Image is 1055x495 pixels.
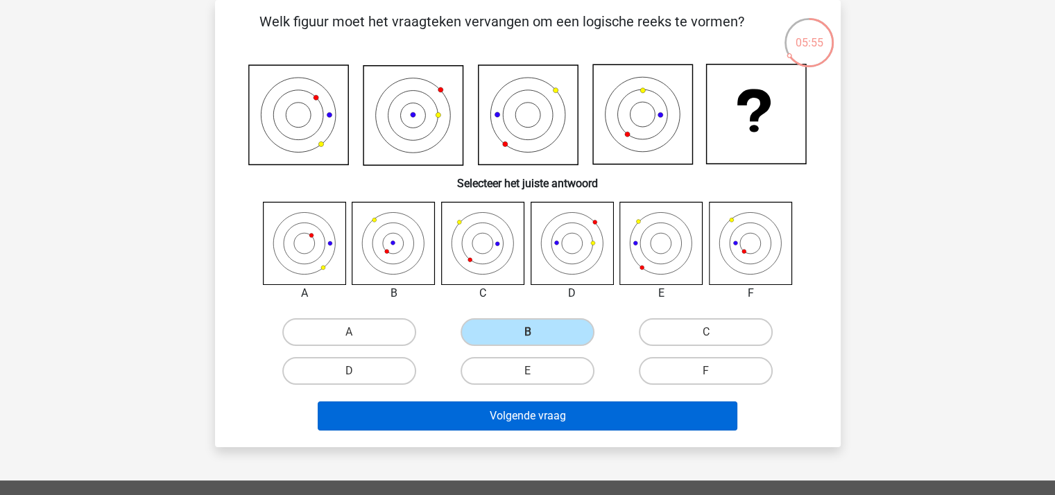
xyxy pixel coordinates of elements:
button: Volgende vraag [318,401,737,431]
div: C [431,285,535,302]
h6: Selecteer het juiste antwoord [237,166,818,190]
label: A [282,318,416,346]
div: 05:55 [783,17,835,51]
label: D [282,357,416,385]
label: C [639,318,773,346]
label: F [639,357,773,385]
div: A [252,285,357,302]
p: Welk figuur moet het vraagteken vervangen om een logische reeks te vormen? [237,11,766,53]
div: D [520,285,625,302]
div: B [341,285,446,302]
label: E [461,357,594,385]
div: F [698,285,803,302]
div: E [609,285,714,302]
label: B [461,318,594,346]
